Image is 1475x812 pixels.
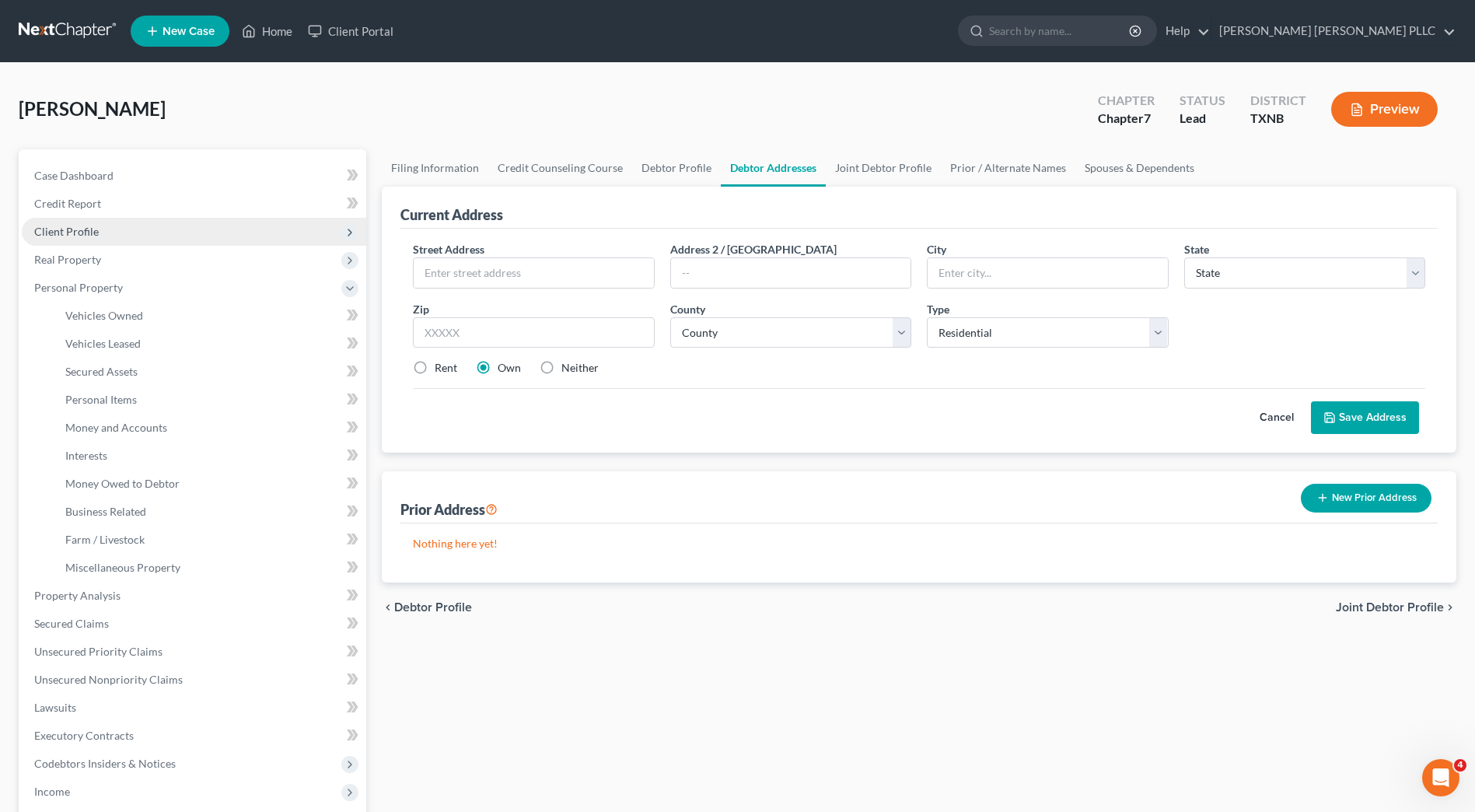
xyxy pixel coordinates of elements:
p: Nothing here yet! [413,536,1425,551]
a: Credit Counseling Course [488,149,632,187]
a: Money and Accounts [53,414,366,442]
span: Unsecured Priority Claims [34,645,163,658]
div: Prior Address [400,500,498,519]
label: Neither [561,360,599,376]
div: Chapter [1098,92,1155,110]
button: Save Address [1311,401,1419,434]
span: Case Dashboard [34,169,114,182]
label: Rent [435,360,457,376]
a: Secured Assets [53,358,366,386]
a: Unsecured Priority Claims [22,638,366,666]
a: Secured Claims [22,610,366,638]
span: Income [34,785,70,798]
span: Executory Contracts [34,729,134,742]
span: Personal Property [34,281,123,294]
a: Farm / Livestock [53,526,366,554]
a: Vehicles Owned [53,302,366,330]
span: Personal Items [65,393,137,406]
span: Money Owed to Debtor [65,477,180,490]
button: Preview [1331,92,1438,127]
span: Money and Accounts [65,421,167,434]
a: [PERSON_NAME] [PERSON_NAME] PLLC [1211,17,1456,45]
iframe: Intercom live chat [1422,759,1459,796]
a: Prior / Alternate Names [941,149,1075,187]
span: Debtor Profile [394,601,472,614]
a: Business Related [53,498,366,526]
span: Farm / Livestock [65,533,145,546]
span: City [927,243,946,256]
span: Secured Claims [34,617,109,630]
a: Home [234,17,300,45]
span: Property Analysis [34,589,121,602]
label: Type [927,301,949,317]
input: Enter street address [414,258,653,288]
button: chevron_left Debtor Profile [382,601,472,614]
i: chevron_right [1444,601,1456,614]
div: District [1250,92,1306,110]
a: Executory Contracts [22,722,366,750]
span: [PERSON_NAME] [19,97,166,120]
a: Help [1158,17,1210,45]
div: Lead [1180,110,1225,128]
span: Unsecured Nonpriority Claims [34,673,183,686]
span: Zip [413,303,429,316]
input: XXXXX [413,317,654,348]
span: Secured Assets [65,365,138,378]
div: Status [1180,92,1225,110]
i: chevron_left [382,601,394,614]
a: Debtor Profile [632,149,721,187]
a: Money Owed to Debtor [53,470,366,498]
button: Cancel [1243,402,1311,433]
span: Codebtors Insiders & Notices [34,757,176,770]
a: Joint Debtor Profile [826,149,941,187]
a: Vehicles Leased [53,330,366,358]
button: New Prior Address [1301,484,1431,513]
button: Joint Debtor Profile chevron_right [1336,601,1456,614]
span: 7 [1144,110,1151,125]
span: Miscellaneous Property [65,561,180,574]
div: Chapter [1098,110,1155,128]
span: County [670,303,705,316]
span: 4 [1454,759,1466,772]
span: Client Profile [34,225,99,238]
input: Enter city... [928,258,1167,288]
span: Joint Debtor Profile [1336,601,1444,614]
span: State [1184,243,1209,256]
a: Lawsuits [22,694,366,722]
a: Unsecured Nonpriority Claims [22,666,366,694]
span: Business Related [65,505,146,518]
a: Credit Report [22,190,366,218]
span: Real Property [34,253,101,266]
span: Vehicles Leased [65,337,141,350]
span: Credit Report [34,197,101,210]
span: Lawsuits [34,701,76,714]
a: Filing Information [382,149,488,187]
label: Own [498,360,521,376]
span: Vehicles Owned [65,309,143,322]
label: Address 2 / [GEOGRAPHIC_DATA] [670,241,837,257]
span: New Case [163,26,215,37]
div: TXNB [1250,110,1306,128]
a: Miscellaneous Property [53,554,366,582]
a: Debtor Addresses [721,149,826,187]
a: Spouses & Dependents [1075,149,1204,187]
input: Search by name... [989,16,1131,45]
a: Personal Items [53,386,366,414]
input: -- [671,258,911,288]
a: Property Analysis [22,582,366,610]
span: Street Address [413,243,484,256]
a: Case Dashboard [22,162,366,190]
a: Interests [53,442,366,470]
div: Current Address [400,205,503,224]
a: Client Portal [300,17,401,45]
span: Interests [65,449,107,462]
